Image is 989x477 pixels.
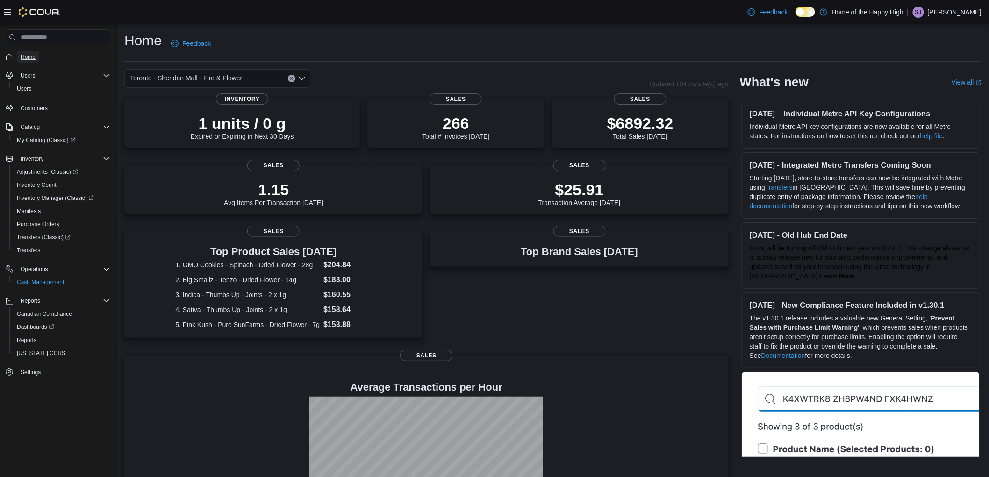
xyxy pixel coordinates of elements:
span: Canadian Compliance [17,310,72,318]
span: Cova will be turning off Old Hub next year on [DATE]. This change allows us to quickly release ne... [750,244,970,280]
button: Users [17,70,39,81]
span: Settings [17,366,110,378]
span: Inventory [216,93,268,105]
h3: [DATE] - New Compliance Feature Included in v1.30.1 [750,300,972,310]
span: Transfers [17,247,40,254]
button: Canadian Compliance [9,307,114,320]
a: Feedback [167,34,215,53]
span: Inventory Count [13,179,110,191]
p: Individual Metrc API key configurations are now available for all Metrc states. For instructions ... [750,122,972,141]
span: Adjustments (Classic) [17,168,78,176]
span: Dashboards [13,321,110,333]
a: Adjustments (Classic) [9,165,114,178]
p: Home of the Happy High [832,7,903,18]
span: Washington CCRS [13,348,110,359]
span: Purchase Orders [13,219,110,230]
img: Cova [19,7,60,17]
h3: Top Product Sales [DATE] [175,246,372,257]
span: Sales [614,93,666,105]
span: Feedback [182,39,211,48]
svg: External link [976,80,982,85]
button: Users [2,69,114,82]
button: Manifests [9,205,114,218]
dd: $160.55 [323,289,372,300]
a: Adjustments (Classic) [13,166,82,178]
dd: $153.88 [323,319,372,330]
a: Customers [17,103,51,114]
span: Transfers (Classic) [17,234,71,241]
button: Inventory [2,152,114,165]
a: Transfers [765,184,793,191]
span: Manifests [13,206,110,217]
button: Purchase Orders [9,218,114,231]
button: Transfers [9,244,114,257]
dt: 3. Indica - Thumbs Up - Joints - 2 x 1g [175,290,320,299]
span: Customers [17,102,110,114]
span: Reports [17,336,36,344]
dd: $183.00 [323,274,372,285]
h2: What's new [740,75,809,90]
a: Documentation [761,352,805,359]
a: Manifests [13,206,44,217]
span: Users [13,83,110,94]
button: Home [2,50,114,64]
span: Reports [21,297,40,305]
span: Inventory Manager (Classic) [13,192,110,204]
span: Toronto - Sheridan Mall - Fire & Flower [130,72,242,84]
button: Reports [17,295,44,306]
a: Inventory Count [13,179,60,191]
a: Cash Management [13,277,68,288]
span: Users [17,70,110,81]
p: $25.91 [538,180,621,199]
button: Settings [2,365,114,379]
span: Sales [247,160,300,171]
dt: 2. Big Smallz - Tenzo - Dried Flower - 14g [175,275,320,285]
dt: 1. GMO Cookies - Spinach - Dried Flower - 28g [175,260,320,270]
span: Inventory [17,153,110,164]
a: Purchase Orders [13,219,63,230]
button: Reports [9,334,114,347]
span: Home [21,53,36,61]
button: Inventory Count [9,178,114,192]
span: Sales [553,160,606,171]
span: My Catalog (Classic) [17,136,76,144]
h3: Top Brand Sales [DATE] [521,246,638,257]
a: Users [13,83,35,94]
dt: 5. Pink Kush - Pure SunFarms - Dried Flower - 7g [175,320,320,329]
a: Inventory Manager (Classic) [9,192,114,205]
a: Transfers (Classic) [13,232,74,243]
p: 1 units / 0 g [191,114,294,133]
span: Catalog [17,121,110,133]
span: Cash Management [17,278,64,286]
button: Inventory [17,153,47,164]
span: Transfers (Classic) [13,232,110,243]
button: Open list of options [298,75,306,82]
a: View allExternal link [952,78,982,86]
button: [US_STATE] CCRS [9,347,114,360]
div: Expired or Expiring in Next 30 Days [191,114,294,140]
a: Transfers [13,245,44,256]
a: My Catalog (Classic) [13,135,79,146]
dt: 4. Sativa - Thumbs Up - Joints - 2 x 1g [175,305,320,314]
a: Learn More [819,272,854,280]
span: Users [17,85,31,93]
span: Purchase Orders [17,221,59,228]
span: Cash Management [13,277,110,288]
p: 1.15 [224,180,323,199]
nav: Complex example [6,46,110,403]
div: Transaction Average [DATE] [538,180,621,206]
span: Inventory [21,155,43,163]
span: Customers [21,105,48,112]
button: Cash Management [9,276,114,289]
p: [PERSON_NAME] [928,7,982,18]
h3: [DATE] - Integrated Metrc Transfers Coming Soon [750,160,972,170]
a: Feedback [744,3,791,21]
span: Transfers [13,245,110,256]
input: Dark Mode [795,7,815,17]
div: Total Sales [DATE] [607,114,674,140]
div: Stephanie James Guadron [913,7,924,18]
p: Starting [DATE], store-to-store transfers can now be integrated with Metrc using in [GEOGRAPHIC_D... [750,173,972,211]
span: Reports [13,335,110,346]
span: Sales [400,350,452,361]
